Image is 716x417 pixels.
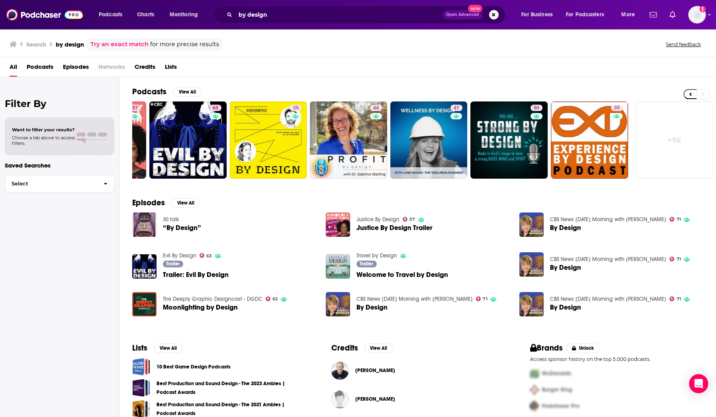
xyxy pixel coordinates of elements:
[132,292,157,316] img: Moonlighting by Design
[331,386,504,412] button: Diane M. ByrneDiane M. Byrne
[550,224,581,231] a: By Design
[213,104,218,112] span: 63
[206,254,212,258] span: 63
[621,9,635,20] span: More
[132,87,166,97] h2: Podcasts
[688,6,706,23] img: User Profile
[132,198,200,208] a: EpisodesView All
[6,7,83,22] a: Podchaser - Follow, Share and Rate Podcasts
[290,105,301,111] a: 35
[521,9,553,20] span: For Business
[542,370,571,377] span: McDonalds
[542,403,579,409] span: Podchaser Pro
[390,101,468,179] a: 47
[132,212,157,237] img: “By Design”
[164,8,208,21] button: open menu
[550,296,666,302] a: CBS News Sunday Morning with Jane Pauley
[688,6,706,23] button: Show profile menu
[331,343,393,353] a: CreditsView All
[614,104,620,112] span: 35
[326,292,350,316] img: By Design
[98,60,125,77] span: Networks
[132,104,138,112] span: 57
[519,252,544,277] img: By Design
[527,382,542,398] img: Second Pro Logo
[209,105,221,111] a: 63
[129,105,141,111] a: 57
[150,40,219,49] span: for more precise results
[331,358,504,383] button: Jeff ByerJeff Byer
[154,343,182,353] button: View All
[272,297,278,301] span: 62
[12,135,75,146] span: Choose a tab above to access filters.
[12,127,75,133] span: Want to filter your results?
[5,98,114,109] h2: Filter By
[356,304,387,311] span: By Design
[356,296,473,302] a: CBS News Sunday Morning with Jane Pauley
[93,8,133,21] button: open menu
[132,379,150,397] a: Best Production and Sound Design - The 2023 Ambies | Podcast Awards
[26,41,46,48] h3: Search
[132,8,159,21] a: Charts
[530,356,703,362] p: Access sponsor history on the top 5,000 podcasts.
[550,304,581,311] a: By Design
[669,257,681,261] a: 71
[90,40,149,49] a: Try an exact match
[566,9,604,20] span: For Podcasters
[669,296,681,301] a: 71
[27,60,53,77] a: Podcasts
[550,256,666,263] a: CBS News Sunday Morning with Jane Pauley
[230,101,307,179] a: 35
[293,104,298,112] span: 35
[163,224,201,231] a: “By Design”
[165,60,177,77] span: Lists
[157,362,231,371] a: 10 Best Game Design Podcasts
[163,271,229,278] span: Trailer: Evil By Design
[666,8,679,21] a: Show notifications dropdown
[611,105,623,111] a: 35
[699,6,706,12] svg: Add a profile image
[135,60,155,77] a: Credits
[326,212,350,237] img: Justice By Design Trailer
[550,264,581,271] a: By Design
[63,60,89,77] a: Episodes
[355,396,395,402] span: [PERSON_NAME]
[132,358,150,376] span: 10 Best Game Design Podcasts
[542,386,572,393] span: Burger King
[163,304,238,311] span: Moonlighting by Design
[519,292,544,316] img: By Design
[355,367,395,374] span: [PERSON_NAME]
[132,254,157,279] img: Trailer: Evil By Design
[534,104,539,112] span: 50
[326,254,350,279] img: Welcome to Travel by Design
[446,13,479,17] span: Open Advanced
[331,390,349,408] img: Diane M. Byrne
[616,8,645,21] button: open menu
[235,8,442,21] input: Search podcasts, credits, & more...
[566,343,600,353] button: Unlock
[550,216,666,223] a: CBS News Sunday Morning with Jane Pauley
[636,101,713,179] a: +9k
[355,396,395,402] a: Diane M. Byrne
[676,218,681,221] span: 71
[530,105,542,111] a: 50
[561,8,616,21] button: open menu
[356,216,399,223] a: Justice By Design
[331,343,358,353] h2: Credits
[356,271,448,278] a: Welcome to Travel by Design
[689,374,708,393] div: Open Intercom Messenger
[132,343,147,353] h2: Lists
[360,261,373,266] span: Trailer
[10,60,17,77] span: All
[331,362,349,380] img: Jeff Byer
